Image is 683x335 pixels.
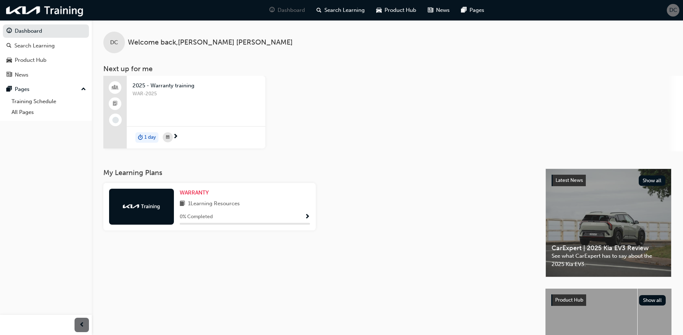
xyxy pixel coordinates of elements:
span: Latest News [556,177,583,183]
span: Product Hub [555,297,583,303]
span: search-icon [316,6,322,15]
button: Pages [3,83,89,96]
a: 2025 - Warranty trainingWAR-2025duration-icon1 day [103,76,265,148]
span: See what CarExpert has to say about the 2025 Kia EV3. [552,252,665,268]
span: calendar-icon [166,133,170,142]
a: Dashboard [3,24,89,38]
a: car-iconProduct Hub [370,3,422,18]
span: Search Learning [324,6,365,14]
a: Training Schedule [9,96,89,107]
a: Product HubShow all [551,294,666,306]
span: Dashboard [278,6,305,14]
button: DashboardSearch LearningProduct HubNews [3,23,89,83]
span: guage-icon [269,6,275,15]
a: News [3,68,89,82]
a: guage-iconDashboard [264,3,311,18]
div: Pages [15,85,30,93]
a: news-iconNews [422,3,455,18]
a: Product Hub [3,54,89,67]
span: Show Progress [305,214,310,220]
span: people-icon [113,83,118,92]
div: News [15,71,28,79]
span: learningRecordVerb_NONE-icon [112,117,119,123]
span: search-icon [6,43,12,49]
span: 2025 - Warranty training [132,82,260,90]
span: pages-icon [461,6,467,15]
span: WAR-2025 [132,90,260,98]
span: Product Hub [385,6,416,14]
h3: Next up for me [92,65,683,73]
span: CarExpert | 2025 Kia EV3 Review [552,244,665,252]
span: book-icon [180,199,185,208]
span: WARRANTY [180,189,209,196]
h3: My Learning Plans [103,169,534,177]
span: guage-icon [6,28,12,35]
div: Product Hub [15,56,46,64]
button: Show all [639,175,666,186]
span: booktick-icon [113,99,118,109]
a: All Pages [9,107,89,118]
button: DC [667,4,679,17]
a: WARRANTY [180,189,212,197]
span: Pages [469,6,484,14]
button: Show all [639,295,666,306]
span: news-icon [6,72,12,78]
span: DC [669,6,677,14]
span: Welcome back , [PERSON_NAME] [PERSON_NAME] [128,38,293,47]
a: search-iconSearch Learning [311,3,370,18]
span: car-icon [376,6,382,15]
span: up-icon [81,85,86,94]
span: prev-icon [79,321,85,330]
span: DC [110,38,118,47]
a: Latest NewsShow allCarExpert | 2025 Kia EV3 ReviewSee what CarExpert has to say about the 2025 Ki... [545,169,671,277]
span: next-icon [173,134,178,140]
span: news-icon [428,6,433,15]
span: car-icon [6,57,12,64]
span: duration-icon [138,133,143,142]
div: Search Learning [14,42,55,50]
img: kia-training [4,3,86,18]
img: kia-training [122,203,161,210]
a: pages-iconPages [455,3,490,18]
span: pages-icon [6,86,12,93]
span: News [436,6,450,14]
a: Search Learning [3,39,89,52]
span: 1 Learning Resources [188,199,240,208]
button: Show Progress [305,212,310,221]
span: 0 % Completed [180,213,213,221]
span: 1 day [144,133,156,142]
a: Latest NewsShow all [552,175,665,186]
